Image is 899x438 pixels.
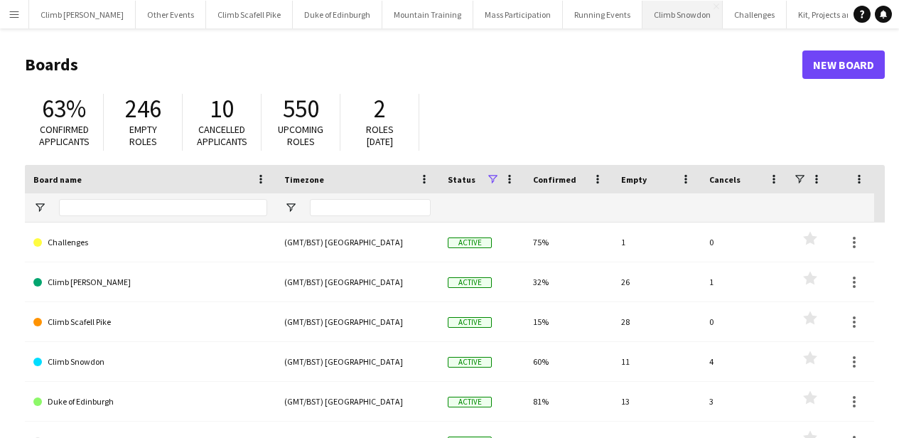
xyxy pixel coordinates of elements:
div: 32% [524,262,613,301]
button: Duke of Edinburgh [293,1,382,28]
div: 1 [701,262,789,301]
button: Mountain Training [382,1,473,28]
div: 0 [701,302,789,341]
div: (GMT/BST) [GEOGRAPHIC_DATA] [276,342,439,381]
button: Running Events [563,1,642,28]
div: (GMT/BST) [GEOGRAPHIC_DATA] [276,223,439,262]
div: (GMT/BST) [GEOGRAPHIC_DATA] [276,382,439,421]
span: Active [448,237,492,248]
input: Board name Filter Input [59,199,267,216]
a: Challenges [33,223,267,262]
span: Cancels [709,174,741,185]
input: Timezone Filter Input [310,199,431,216]
button: Other Events [136,1,206,28]
div: 13 [613,382,701,421]
a: Climb [PERSON_NAME] [33,262,267,302]
div: 28 [613,302,701,341]
span: Active [448,317,492,328]
div: 81% [524,382,613,421]
button: Climb Snowdon [642,1,723,28]
span: 2 [374,93,386,124]
span: Empty roles [129,123,157,148]
h1: Boards [25,54,802,75]
span: Confirmed [533,174,576,185]
span: Empty [621,174,647,185]
div: 3 [701,382,789,421]
div: (GMT/BST) [GEOGRAPHIC_DATA] [276,302,439,341]
a: Climb Snowdon [33,342,267,382]
button: Climb [PERSON_NAME] [29,1,136,28]
button: Open Filter Menu [33,201,46,214]
span: Board name [33,174,82,185]
span: 550 [283,93,319,124]
button: Kit, Projects and Office [787,1,892,28]
span: Upcoming roles [278,123,323,148]
button: Climb Scafell Pike [206,1,293,28]
div: 15% [524,302,613,341]
span: Confirmed applicants [39,123,90,148]
span: 10 [210,93,234,124]
span: 246 [125,93,161,124]
div: 4 [701,342,789,381]
span: Status [448,174,475,185]
div: 1 [613,223,701,262]
button: Mass Participation [473,1,563,28]
button: Open Filter Menu [284,201,297,214]
a: Climb Scafell Pike [33,302,267,342]
div: 75% [524,223,613,262]
span: 63% [42,93,86,124]
a: New Board [802,50,885,79]
span: Roles [DATE] [366,123,394,148]
span: Cancelled applicants [197,123,247,148]
a: Duke of Edinburgh [33,382,267,422]
div: 11 [613,342,701,381]
div: (GMT/BST) [GEOGRAPHIC_DATA] [276,262,439,301]
div: 26 [613,262,701,301]
button: Challenges [723,1,787,28]
div: 60% [524,342,613,381]
div: 0 [701,223,789,262]
span: Active [448,277,492,288]
span: Active [448,357,492,368]
span: Active [448,397,492,407]
span: Timezone [284,174,324,185]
